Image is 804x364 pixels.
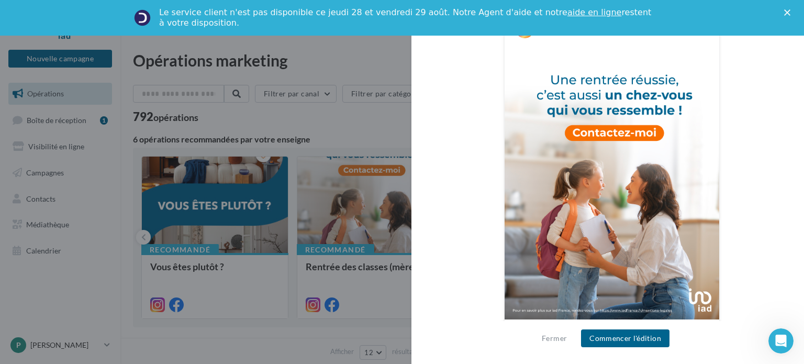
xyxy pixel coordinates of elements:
[784,9,795,16] div: Fermer
[768,328,794,354] iframe: Intercom live chat
[538,332,571,345] button: Fermer
[134,9,151,26] img: Profile image for Service-Client
[581,329,669,347] button: Commencer l'édition
[567,7,621,17] a: aide en ligne
[159,7,653,28] div: Le service client n'est pas disponible ce jeudi 28 et vendredi 29 août. Notre Agent d'aide et not...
